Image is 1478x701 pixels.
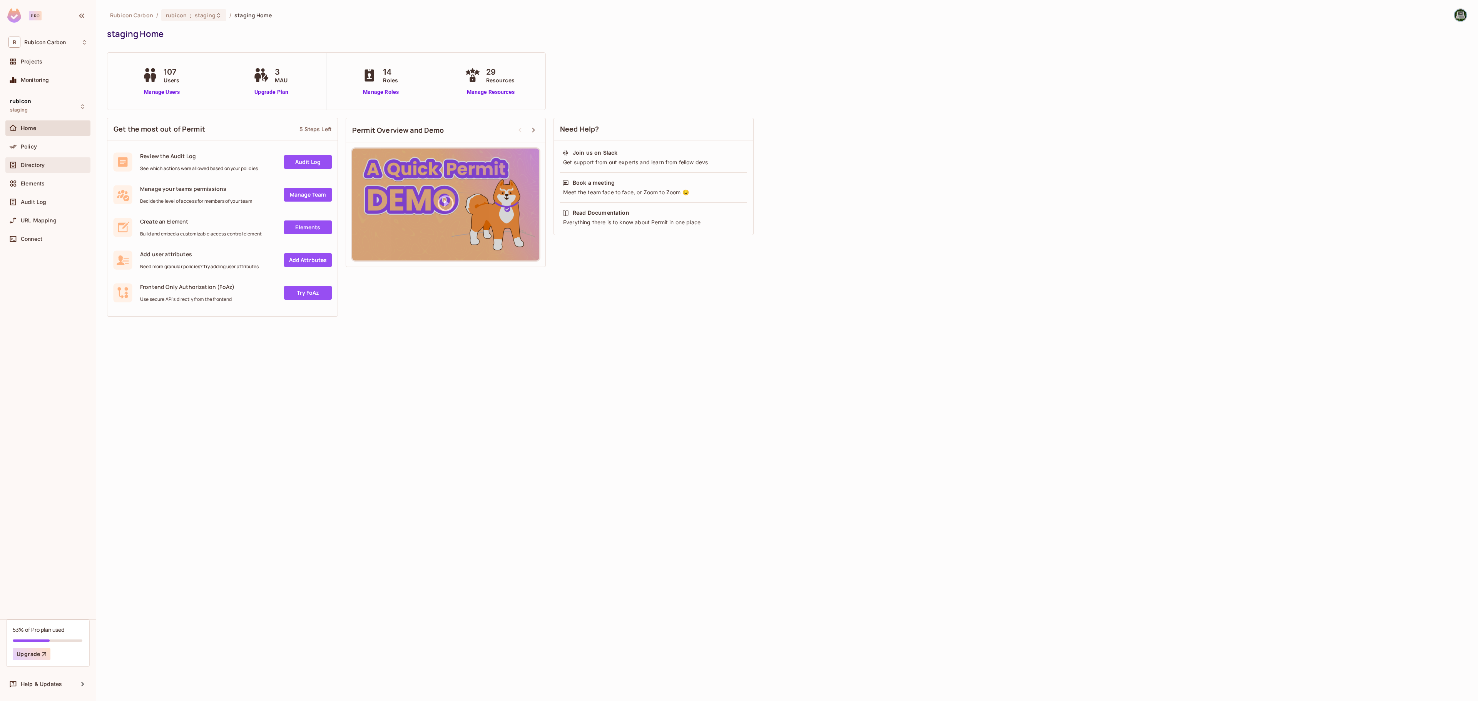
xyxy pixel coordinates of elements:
span: staging Home [234,12,272,19]
span: Help & Updates [21,681,62,687]
span: Monitoring [21,77,49,83]
span: staging [195,12,216,19]
a: Manage Team [284,188,332,202]
span: Add user attributes [140,250,259,258]
div: Book a meeting [573,179,615,187]
span: Elements [21,180,45,187]
a: Add Attrbutes [284,253,332,267]
span: Home [21,125,37,131]
span: Create an Element [140,218,262,225]
span: 14 [383,66,398,78]
div: staging Home [107,28,1463,40]
a: Manage Roles [360,88,402,96]
span: the active workspace [110,12,153,19]
a: Try FoAz [284,286,332,300]
div: Read Documentation [573,209,629,217]
span: : [189,12,192,18]
span: Workspace: Rubicon Carbon [24,39,66,45]
span: Roles [383,76,398,84]
span: Decide the level of access for members of your team [140,198,252,204]
span: Audit Log [21,199,46,205]
span: 29 [486,66,515,78]
a: Elements [284,220,332,234]
a: Manage Users [140,88,183,96]
span: Frontend Only Authorization (FoAz) [140,283,234,290]
span: See which actions were allowed based on your policies [140,165,258,172]
div: 53% of Pro plan used [13,626,64,633]
div: Everything there is to know about Permit in one place [562,219,745,226]
div: 5 Steps Left [299,125,331,133]
div: Pro [29,11,42,20]
span: Get the most out of Permit [114,124,205,134]
span: Review the Audit Log [140,152,258,160]
span: MAU [275,76,288,84]
div: Get support from out experts and learn from fellow devs [562,159,745,166]
li: / [156,12,158,19]
span: Connect [21,236,42,242]
div: Join us on Slack [573,149,617,157]
a: Manage Resources [463,88,518,96]
span: Policy [21,144,37,150]
span: Resources [486,76,515,84]
span: staging [10,107,28,113]
span: Directory [21,162,45,168]
img: SReyMgAAAABJRU5ErkJggg== [7,8,21,23]
span: 3 [275,66,288,78]
a: Upgrade Plan [252,88,291,96]
li: / [229,12,231,19]
span: 107 [164,66,179,78]
a: Audit Log [284,155,332,169]
span: Need Help? [560,124,599,134]
span: R [8,37,20,48]
span: Manage your teams permissions [140,185,252,192]
span: Projects [21,58,42,65]
span: URL Mapping [21,217,57,224]
span: Use secure API's directly from the frontend [140,296,234,302]
span: Users [164,76,179,84]
span: rubicon [10,98,31,104]
div: Meet the team face to face, or Zoom to Zoom 😉 [562,189,745,196]
button: Upgrade [13,648,50,660]
span: Build and embed a customizable access control element [140,231,262,237]
span: Need more granular policies? Try adding user attributes [140,264,259,270]
span: Permit Overview and Demo [352,125,444,135]
img: Keith Hudson [1454,9,1467,22]
span: rubicon [166,12,187,19]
